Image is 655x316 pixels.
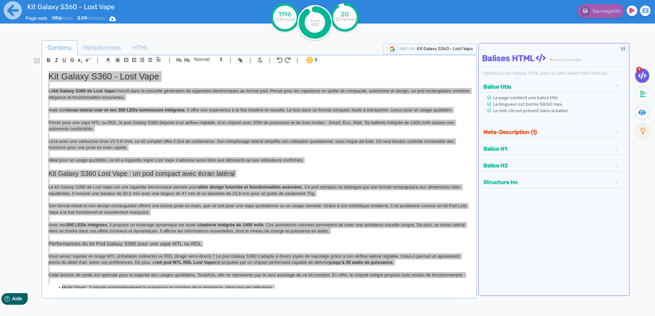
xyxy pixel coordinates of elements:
[53,88,114,93] strong: kit Galaxy S360 de Lost Vape
[77,15,105,21] span: minutes
[334,17,356,22] tspan: /22 termes
[481,143,622,154] div: Balise H1
[52,15,62,21] b: 1196
[77,15,87,21] b: 3.99
[157,260,214,265] strong: kit pod MTL RDL Lost Vape
[48,184,470,197] p: Le kit Galaxy S360 de Lost Vape est une cigarette électronique pensée pour . Ce pod compact se di...
[48,272,470,278] p: Cette tension de sortie est optimale pour la majorité des usages quotidiens. Toutefois, elle ne r...
[636,67,642,72] span: 1
[296,56,298,65] span: |
[48,170,470,178] h2: Kit Galaxy S360 Lost Vape : un pod compact avec écran latéral
[77,40,127,56] a: Métadonnées
[48,157,470,163] p: Idéal pour un usage quotidien, ce kit e-cigarette signé Lost Vape s’adresse aussi bien aux débuta...
[154,55,163,63] span: Aligment
[55,285,469,291] li: Mode Smart : il adapte automatiquement la puissance en fonction de la résistance, idéal pour les ...
[481,177,614,188] button: Structure hn
[78,39,127,57] span: Métadonnées
[275,17,295,22] tspan: /570 mots
[387,45,397,54] img: google-serp-logo.png
[66,222,107,227] strong: 300 LEDs intégrées
[578,4,624,18] button: Sauvegardé
[482,70,628,76] div: Optimisez vos balises HTML pour qu’elles soient SEO-friendly.
[42,40,77,56] a: Contenu
[26,15,47,21] span: Page web
[230,56,231,65] span: |
[481,143,614,154] button: Balise H1
[26,1,222,12] input: title
[482,54,628,63] h4: Balises HTML
[127,39,154,57] span: HTML
[97,56,99,65] span: |
[399,46,417,51] span: Mot-clé :
[417,46,473,51] span: Kit Galaxy S360 - Lost Vape
[481,81,622,92] div: Balise title
[493,95,559,100] span: La page contient une balise title.
[550,58,551,62] span: 1
[481,160,622,171] div: Balise H2
[481,126,622,138] div: Meta-Description (1)
[311,22,319,27] tspan: SEO
[481,81,614,92] button: Balise title
[48,120,470,132] p: Pensé pour une vape MTL ou RDL, le pod Galaxy S360 dispose d’un airflow réglable, d’un chipset av...
[48,138,470,151] p: Livré avec une cartouche Ursa V3 0.8 ohm, ce kit complet offre 2.5ml de contenance. Son remplissa...
[200,222,263,227] strong: batterie intégrée de 1400 mAh
[52,15,73,21] span: mots
[310,18,320,23] tspan: Score
[48,203,470,215] p: Son format réduit et son design rectangulaire offrent une bonne prise en main, que ce soit pour u...
[42,39,77,57] span: Contenu
[341,10,349,18] tspan: 20
[198,184,302,190] strong: allier design futuriste et fonctionnalités avancées
[278,10,291,18] tspan: 1196
[127,40,155,56] a: HTML
[48,88,470,101] p: Le s’inscrit dans la nouvelle génération de cigarettes électroniques au format pod. Pensé pour le...
[481,160,614,171] button: Balise H2
[593,8,620,14] span: Sauvegardé
[48,107,470,113] p: Avec son , il offre une expérience à la fois intuitive et visuelle. Le tout dans un format compac...
[493,102,563,107] span: La longueur est bonne 58/60 max.
[67,107,185,112] strong: écran latéral clair et ses 300 LEDs lumineuses intégrées
[329,260,392,265] strong: jusqu’à 35 watts de puissance
[169,56,170,65] span: |
[48,222,470,235] p: Avec ses , il propose un éclairage dynamique sur toute la . Ces animations colorées permettent de...
[249,56,251,65] span: |
[493,108,569,113] span: Le mot-clé est présent dans la balise.
[551,58,582,62] span: erreurs à corriger
[48,241,470,247] h3: Performances du kit Pod Galaxy S360 pour une vape MTL ou RDL
[481,126,614,138] button: Meta-Description (1)
[48,71,470,82] h1: Kit Galaxy S360 - Lost Vape
[303,56,319,64] span: I.Assistant
[269,56,271,65] span: |
[481,177,622,188] div: Structure hn
[48,253,470,266] p: Vous aimez vapoter en tirage MTL (inhalation indirecte) ou RDL (tirage semi-direct) ? Le pod Gala...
